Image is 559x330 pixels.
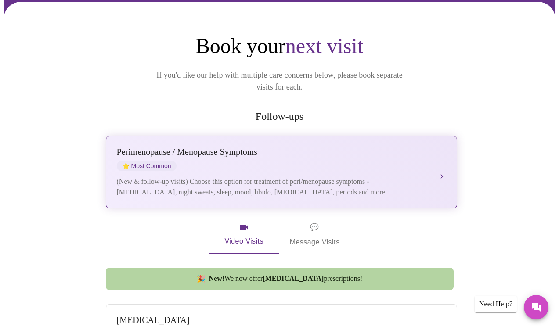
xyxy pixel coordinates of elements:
span: next visit [285,34,363,57]
span: new [197,275,206,283]
span: Video Visits [220,222,269,247]
span: Most Common [117,161,177,171]
span: We now offer prescriptions! [209,275,363,283]
h1: Book your [104,33,455,59]
h2: Follow-ups [104,111,455,122]
span: Message Visits [290,221,340,248]
strong: [MEDICAL_DATA] [263,275,324,282]
div: Need Help? [475,296,517,312]
button: Messages [524,295,548,319]
div: (New & follow-up visits) Choose this option for treatment of peri/menopause symptoms - [MEDICAL_D... [117,176,429,197]
p: If you'd like our help with multiple care concerns below, please book separate visits for each. [144,69,415,93]
span: star [122,162,130,169]
span: message [310,221,319,233]
div: Perimenopause / Menopause Symptoms [117,147,429,157]
div: [MEDICAL_DATA] [117,315,429,325]
button: Perimenopause / Menopause SymptomsstarMost Common(New & follow-up visits) Choose this option for ... [106,136,457,208]
strong: New! [209,275,225,282]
